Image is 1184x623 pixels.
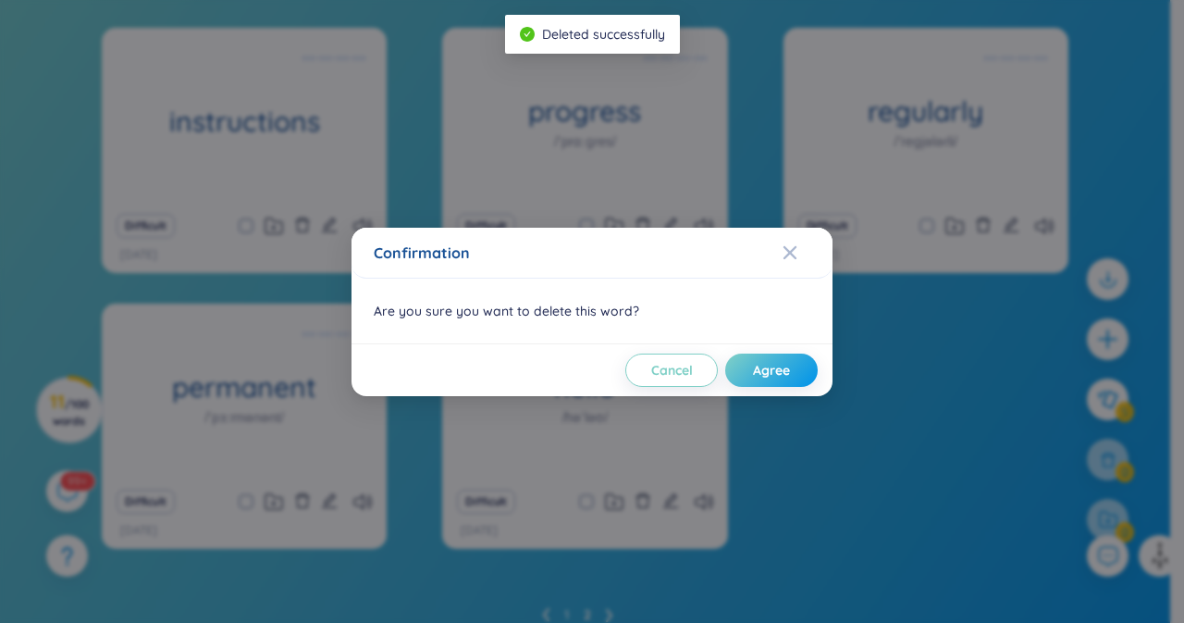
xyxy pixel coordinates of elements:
[625,354,718,387] button: Cancel
[542,26,665,43] span: Deleted successfully
[520,27,535,42] span: check-circle
[753,361,790,380] span: Agree
[783,228,832,278] button: Close
[351,279,832,343] div: Are you sure you want to delete this word?
[725,354,818,387] button: Agree
[651,361,693,380] span: Cancel
[374,243,810,263] div: Confirmation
